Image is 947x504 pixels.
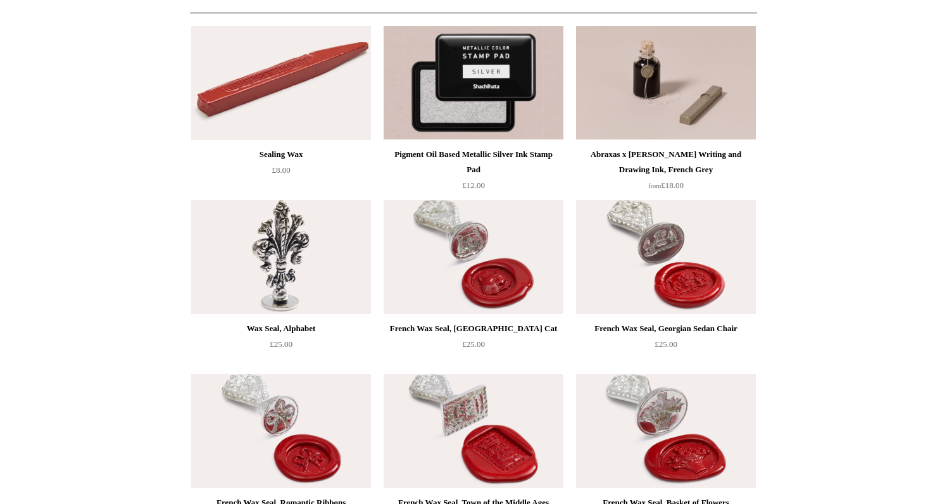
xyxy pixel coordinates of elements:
[384,321,563,373] a: French Wax Seal, [GEOGRAPHIC_DATA] Cat £25.00
[387,147,560,177] div: Pigment Oil Based Metallic Silver Ink Stamp Pad
[387,321,560,336] div: French Wax Seal, [GEOGRAPHIC_DATA] Cat
[384,374,563,488] a: French Wax Seal, Town of the Middle Ages French Wax Seal, Town of the Middle Ages
[191,321,371,373] a: Wax Seal, Alphabet £25.00
[576,374,756,488] img: French Wax Seal, Basket of Flowers
[191,374,371,488] a: French Wax Seal, Romantic Ribbons French Wax Seal, Romantic Ribbons
[576,200,756,314] a: French Wax Seal, Georgian Sedan Chair French Wax Seal, Georgian Sedan Chair
[191,374,371,488] img: French Wax Seal, Romantic Ribbons
[576,147,756,199] a: Abraxas x [PERSON_NAME] Writing and Drawing Ink, French Grey from£18.00
[191,26,371,140] a: Sealing Wax Sealing Wax
[579,147,753,177] div: Abraxas x [PERSON_NAME] Writing and Drawing Ink, French Grey
[194,147,368,162] div: Sealing Wax
[191,26,371,140] img: Sealing Wax
[576,321,756,373] a: French Wax Seal, Georgian Sedan Chair £25.00
[191,200,371,314] a: Wax Seal, Alphabet Wax Seal, Alphabet
[655,339,677,349] span: £25.00
[576,200,756,314] img: French Wax Seal, Georgian Sedan Chair
[579,321,753,336] div: French Wax Seal, Georgian Sedan Chair
[384,26,563,140] a: Pigment Oil Based Metallic Silver Ink Stamp Pad Pigment Oil Based Metallic Silver Ink Stamp Pad
[272,165,290,175] span: £8.00
[384,374,563,488] img: French Wax Seal, Town of the Middle Ages
[384,147,563,199] a: Pigment Oil Based Metallic Silver Ink Stamp Pad £12.00
[270,339,292,349] span: £25.00
[384,200,563,314] img: French Wax Seal, Cheshire Cat
[576,374,756,488] a: French Wax Seal, Basket of Flowers French Wax Seal, Basket of Flowers
[194,321,368,336] div: Wax Seal, Alphabet
[384,200,563,314] a: French Wax Seal, Cheshire Cat French Wax Seal, Cheshire Cat
[576,26,756,140] img: Abraxas x Steve Harrison Writing and Drawing Ink, French Grey
[462,180,485,190] span: £12.00
[648,180,684,190] span: £18.00
[576,26,756,140] a: Abraxas x Steve Harrison Writing and Drawing Ink, French Grey Abraxas x Steve Harrison Writing an...
[384,26,563,140] img: Pigment Oil Based Metallic Silver Ink Stamp Pad
[191,200,371,314] img: Wax Seal, Alphabet
[462,339,485,349] span: £25.00
[648,182,661,189] span: from
[191,147,371,199] a: Sealing Wax £8.00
